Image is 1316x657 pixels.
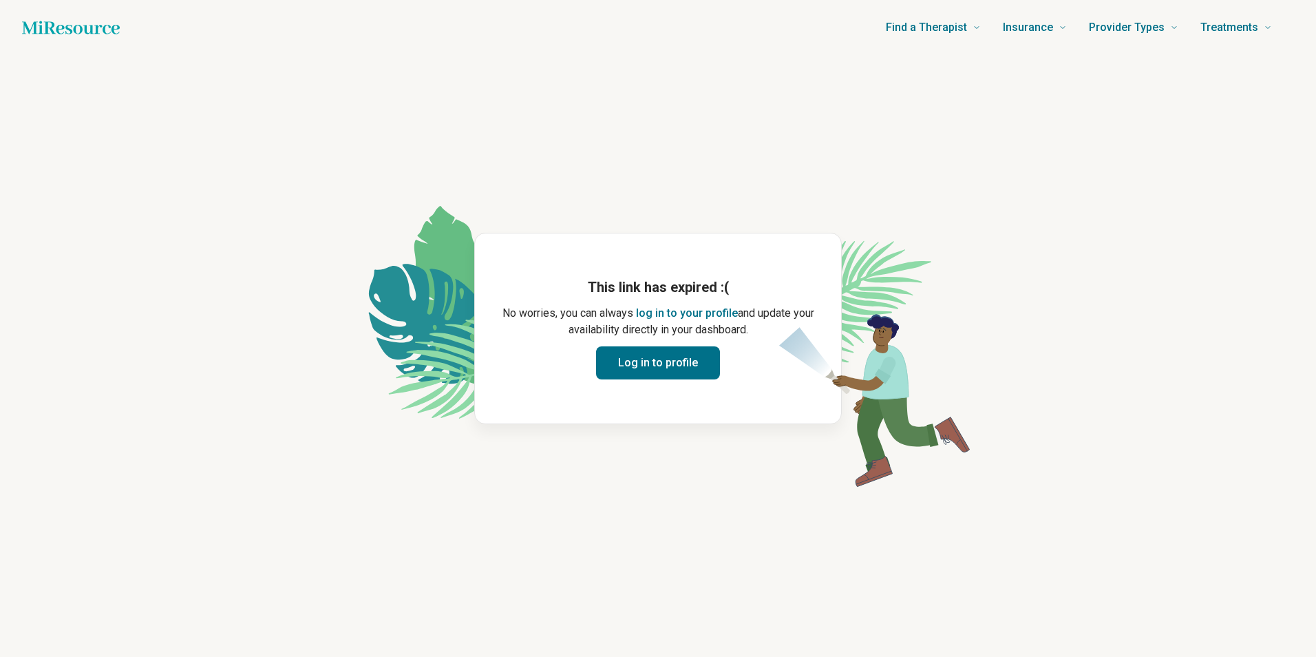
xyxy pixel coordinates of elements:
[596,346,720,379] button: Log in to profile
[1200,18,1258,37] span: Treatments
[497,305,819,338] p: No worries, you can always and update your availability directly in your dashboard.
[1003,18,1053,37] span: Insurance
[1089,18,1165,37] span: Provider Types
[22,14,120,41] a: Home page
[497,278,819,297] h1: This link has expired :(
[636,305,738,322] button: log in to your profile
[886,18,967,37] span: Find a Therapist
